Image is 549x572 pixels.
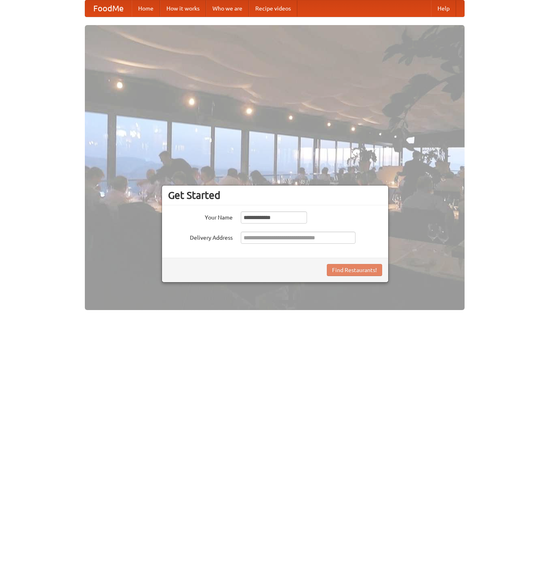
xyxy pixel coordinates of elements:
[327,264,382,276] button: Find Restaurants!
[431,0,456,17] a: Help
[206,0,249,17] a: Who we are
[168,232,233,242] label: Delivery Address
[160,0,206,17] a: How it works
[168,211,233,222] label: Your Name
[249,0,297,17] a: Recipe videos
[85,0,132,17] a: FoodMe
[132,0,160,17] a: Home
[168,189,382,201] h3: Get Started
